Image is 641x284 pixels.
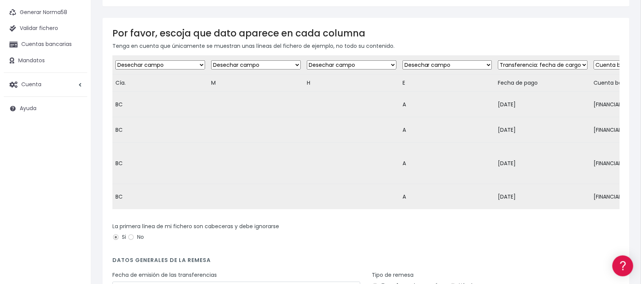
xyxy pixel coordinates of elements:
a: Problemas habituales [8,108,144,120]
td: A [399,92,495,117]
span: Cuenta [21,80,41,88]
p: Tenga en cuenta que únicamente se muestran unas líneas del fichero de ejemplo, no todo su contenido. [112,42,620,50]
a: Perfiles de empresas [8,131,144,143]
a: Formatos [8,96,144,108]
button: Contáctanos [8,203,144,216]
a: General [8,163,144,175]
td: Cía. [112,74,208,92]
td: A [399,184,495,210]
td: BC [112,117,208,143]
td: H [304,74,399,92]
span: Ayuda [20,105,36,112]
td: A [399,143,495,184]
a: API [8,194,144,206]
label: Fecha de emisión de las transferencias [112,271,217,279]
h4: Datos generales de la remesa [112,257,620,267]
td: Fecha de pago [495,74,591,92]
a: POWERED BY ENCHANT [104,219,146,226]
td: BC [112,143,208,184]
a: Ayuda [4,101,87,117]
td: A [399,117,495,143]
td: BC [112,92,208,117]
div: Programadores [8,182,144,189]
td: BC [112,184,208,210]
div: Convertir ficheros [8,84,144,91]
a: Mandatos [4,53,87,69]
td: [DATE] [495,92,591,117]
a: Información general [8,65,144,76]
label: No [128,233,144,241]
div: Información general [8,53,144,60]
td: [DATE] [495,184,591,210]
td: E [399,74,495,92]
h3: Por favor, escoja que dato aparece en cada columna [112,28,620,39]
td: M [208,74,304,92]
a: Videotutoriales [8,120,144,131]
label: Si [112,233,126,241]
a: Cuentas bancarias [4,36,87,52]
a: Cuenta [4,77,87,93]
a: Validar fichero [4,21,87,36]
a: Generar Norma58 [4,5,87,21]
td: [DATE] [495,117,591,143]
label: La primera línea de mi fichero son cabeceras y debe ignorarse [112,222,279,230]
label: Tipo de remesa [372,271,414,279]
div: Facturación [8,151,144,158]
td: [DATE] [495,143,591,184]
